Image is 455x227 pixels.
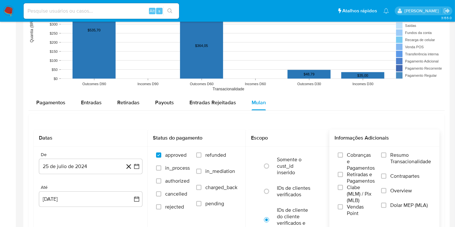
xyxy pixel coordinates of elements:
[342,7,377,14] span: Atalhos rápidos
[383,8,389,14] a: Notificações
[163,6,176,16] button: search-icon
[150,8,155,14] span: Alt
[443,7,450,14] a: Sair
[441,15,452,20] span: 3.155.0
[24,7,179,15] input: Pesquise usuários ou casos...
[158,8,160,14] span: s
[404,8,441,14] p: leticia.merlin@mercadolivre.com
